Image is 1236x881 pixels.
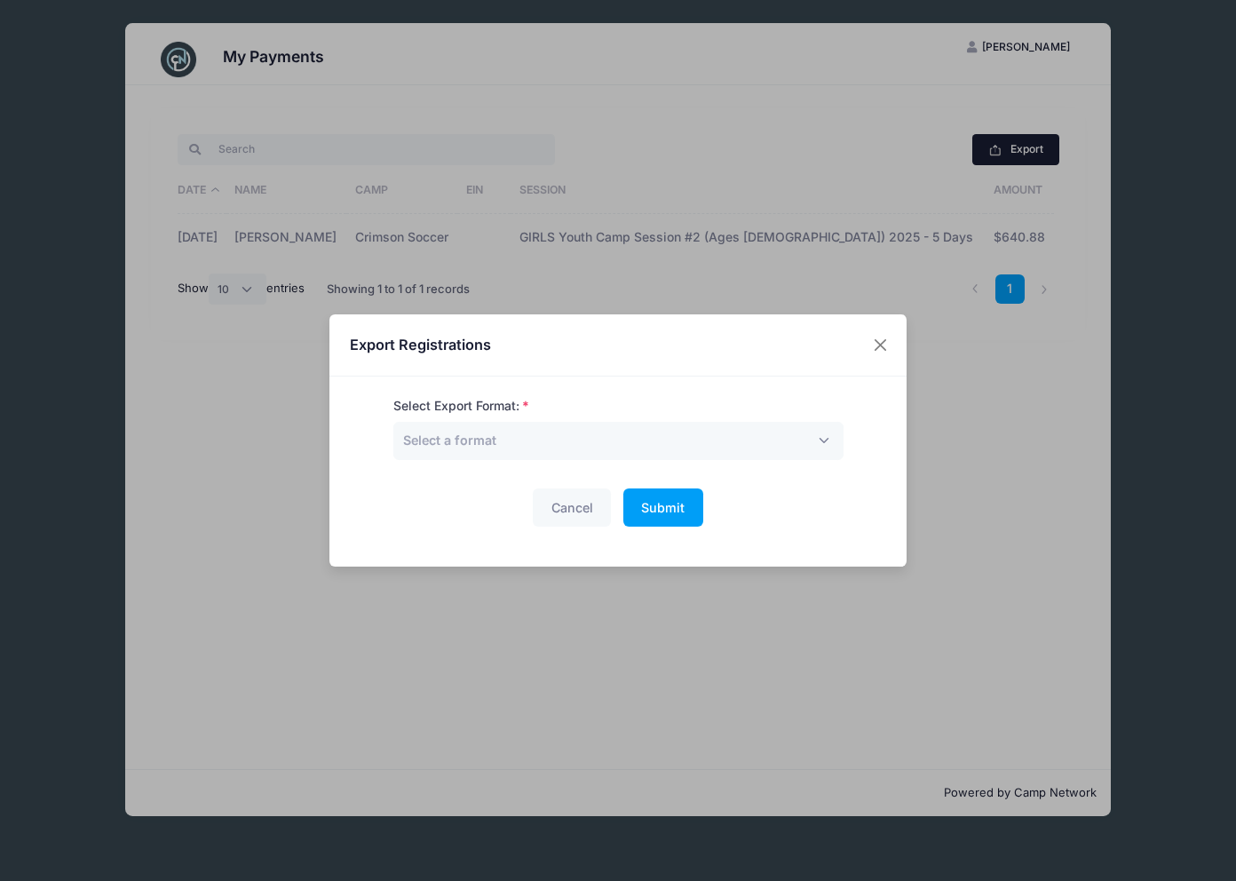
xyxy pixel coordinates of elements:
span: Select a format [403,433,496,448]
label: Select Export Format: [393,397,529,416]
button: Cancel [533,488,611,527]
span: Select a format [393,422,844,460]
span: Submit [641,500,685,515]
h4: Export Registrations [350,334,491,355]
span: Select a format [403,431,496,449]
button: Submit [623,488,703,527]
button: Close [865,329,897,361]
